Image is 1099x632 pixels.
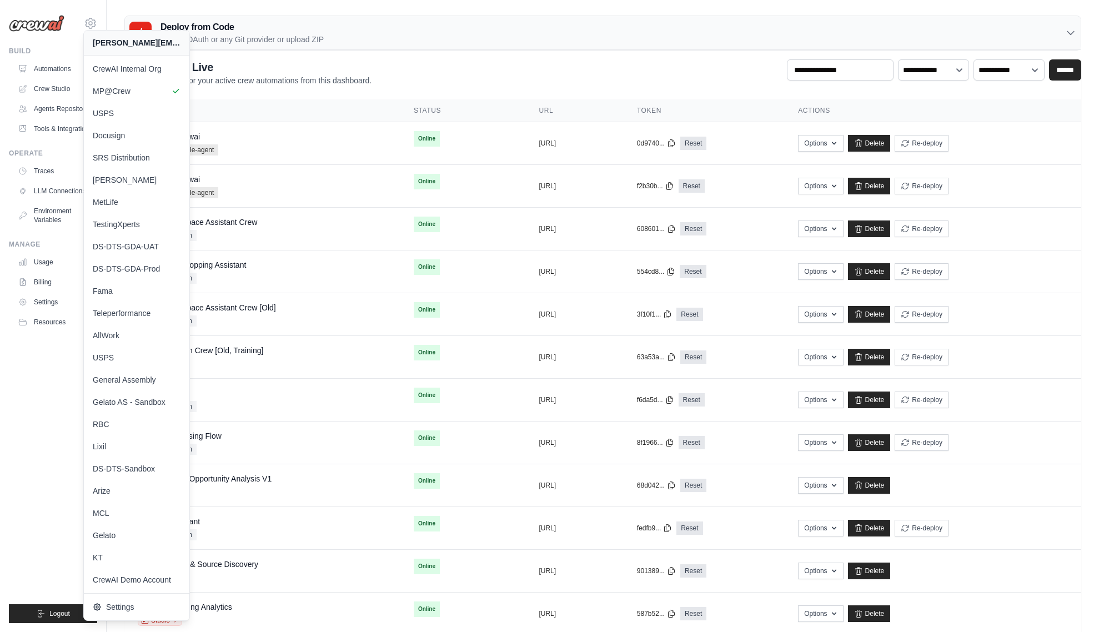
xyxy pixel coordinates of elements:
[798,477,843,494] button: Options
[84,435,189,458] a: Lixil
[895,263,949,280] button: Re-deploy
[680,137,706,150] a: Reset
[84,546,189,569] a: KT
[93,285,180,297] span: Fama
[637,310,672,319] button: 3f10f1...
[84,235,189,258] a: DS-DTS-GDA-UAT
[93,108,180,119] span: USPS
[798,306,843,323] button: Options
[84,280,189,302] a: Fama
[84,524,189,546] a: Gelato
[13,313,97,331] button: Resources
[84,80,189,102] a: MP@Crew
[13,182,97,200] a: LLM Connections
[84,124,189,147] a: Docusign
[93,130,180,141] span: Docusign
[84,191,189,213] a: MetLife
[9,47,97,56] div: Build
[84,324,189,347] a: AllWork
[798,135,843,152] button: Options
[13,253,97,271] a: Usage
[138,218,257,227] a: Google Workspace Assistant Crew
[84,302,189,324] a: Teleperformance
[798,263,843,280] button: Options
[679,393,705,407] a: Reset
[84,458,189,480] a: DS-DTS-Sandbox
[93,485,180,496] span: Arize
[173,187,218,198] span: single-agent
[93,601,180,613] span: Settings
[124,99,400,122] th: Crew
[93,308,180,319] span: Teleperformance
[895,520,949,536] button: Re-deploy
[93,37,180,48] div: [PERSON_NAME][EMAIL_ADDRESS][DOMAIN_NAME]
[848,434,891,451] a: Delete
[414,174,440,189] span: Online
[414,302,440,318] span: Online
[624,99,785,122] th: Token
[848,520,891,536] a: Delete
[414,345,440,360] span: Online
[138,260,246,269] a: Rbc Crewai Shopping Assistant
[9,149,97,158] div: Operate
[414,259,440,275] span: Online
[84,369,189,391] a: General Assembly
[9,15,64,32] img: Logo
[13,273,97,291] a: Billing
[848,220,891,237] a: Delete
[173,144,218,156] span: single-agent
[895,434,949,451] button: Re-deploy
[93,508,180,519] span: MCL
[414,473,440,489] span: Online
[13,100,97,118] a: Agents Repository
[637,182,674,190] button: f2b30b...
[848,392,891,408] a: Delete
[93,574,180,585] span: CrewAI Demo Account
[414,559,440,574] span: Online
[84,569,189,591] a: CrewAI Demo Account
[84,413,189,435] a: RBC
[798,563,843,579] button: Options
[93,197,180,208] span: MetLife
[138,303,276,312] a: Google Workspace Assistant Crew [Old]
[84,147,189,169] a: SRS Distribution
[798,178,843,194] button: Options
[13,162,97,180] a: Traces
[680,564,706,578] a: Reset
[84,502,189,524] a: MCL
[848,349,891,365] a: Delete
[138,560,258,569] a: News Analysis & Source Discovery
[400,99,526,122] th: Status
[848,263,891,280] a: Delete
[848,477,891,494] a: Delete
[798,349,843,365] button: Options
[848,135,891,152] a: Delete
[637,524,672,533] button: fedfb9...
[798,605,843,622] button: Options
[13,80,97,98] a: Crew Studio
[84,58,189,80] a: CrewAI Internal Org
[414,217,440,232] span: Online
[895,306,949,323] button: Re-deploy
[525,99,623,122] th: URL
[93,352,180,363] span: USPS
[637,353,676,362] button: 63a53a...
[676,521,702,535] a: Reset
[680,265,706,278] a: Reset
[680,350,706,364] a: Reset
[138,474,272,483] a: Salesforce Q4 Opportunity Analysis V1
[9,604,97,623] button: Logout
[637,267,675,276] button: 554cd8...
[637,438,674,447] button: 8f1966...
[138,432,222,440] a: Invoice Processing Flow
[848,306,891,323] a: Delete
[895,349,949,365] button: Re-deploy
[637,139,676,148] button: 0d9740...
[13,120,97,138] a: Tools & Integrations
[93,530,180,541] span: Gelato
[848,605,891,622] a: Delete
[680,222,706,235] a: Reset
[676,308,702,321] a: Reset
[160,34,324,45] p: GitHub OAuth or any Git provider or upload ZIP
[798,434,843,451] button: Options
